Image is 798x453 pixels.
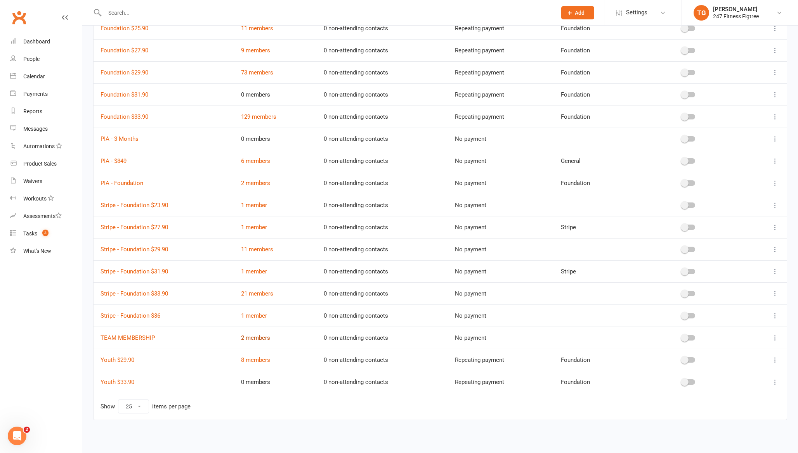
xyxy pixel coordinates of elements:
a: Stripe - Foundation $36 [101,312,160,319]
td: 0 non-attending contacts [317,238,448,260]
td: 0 non-attending contacts [317,282,448,304]
a: Foundation $27.90 [101,47,148,54]
td: 0 non-attending contacts [317,17,448,39]
td: No payment [448,260,554,282]
a: PIA - Foundation [101,180,143,187]
div: Workouts [23,195,47,202]
a: Stripe - Foundation $31.90 [101,268,168,275]
a: TEAM MEMBERSHIP [101,334,155,341]
a: Reports [10,103,82,120]
td: No payment [448,238,554,260]
div: Show [101,399,191,413]
td: 0 members [234,128,317,150]
div: Messages [23,126,48,132]
div: [PERSON_NAME] [713,6,759,13]
iframe: Intercom live chat [8,427,26,445]
a: 21 members [241,290,273,297]
a: Foundation $25.90 [101,25,148,32]
td: Repeating payment [448,105,554,128]
td: No payment [448,150,554,172]
a: 1 member [241,312,267,319]
td: Foundation [554,371,629,393]
a: Youth $29.90 [101,356,134,363]
td: 0 non-attending contacts [317,349,448,371]
td: 0 non-attending contacts [317,61,448,83]
a: 8 members [241,356,270,363]
span: 3 [42,230,49,236]
td: No payment [448,194,554,216]
td: Foundation [554,349,629,371]
a: Payments [10,85,82,103]
td: 0 non-attending contacts [317,304,448,327]
a: 2 members [241,334,270,341]
a: 6 members [241,157,270,164]
div: Calendar [23,73,45,80]
a: What's New [10,242,82,260]
a: Automations [10,138,82,155]
div: Reports [23,108,42,114]
td: 0 non-attending contacts [317,39,448,61]
td: Foundation [554,17,629,39]
td: Repeating payment [448,371,554,393]
a: Waivers [10,173,82,190]
a: Workouts [10,190,82,207]
td: 0 non-attending contacts [317,150,448,172]
a: PIA - 3 Months [101,135,139,142]
td: 0 members [234,371,317,393]
div: What's New [23,248,51,254]
div: Payments [23,91,48,97]
td: No payment [448,327,554,349]
div: People [23,56,40,62]
td: Foundation [554,83,629,105]
a: Foundation $31.90 [101,91,148,98]
td: Foundation [554,172,629,194]
td: Stripe [554,260,629,282]
span: 2 [24,427,30,433]
a: 73 members [241,69,273,76]
td: Repeating payment [448,83,554,105]
td: 0 non-attending contacts [317,327,448,349]
td: No payment [448,172,554,194]
td: Repeating payment [448,61,554,83]
a: Messages [10,120,82,138]
input: Search... [102,7,551,18]
a: Stripe - Foundation $33.90 [101,290,168,297]
td: 0 non-attending contacts [317,216,448,238]
div: Tasks [23,230,37,237]
a: Assessments [10,207,82,225]
a: Tasks 3 [10,225,82,242]
td: 0 non-attending contacts [317,105,448,128]
td: No payment [448,216,554,238]
span: Add [575,10,585,16]
a: 9 members [241,47,270,54]
td: 0 non-attending contacts [317,128,448,150]
a: Dashboard [10,33,82,50]
div: 247 Fitness Figtree [713,13,759,20]
td: 0 non-attending contacts [317,371,448,393]
td: 0 non-attending contacts [317,260,448,282]
div: Assessments [23,213,62,219]
div: items per page [152,403,191,410]
td: Repeating payment [448,39,554,61]
button: Add [561,6,594,19]
a: Product Sales [10,155,82,173]
a: People [10,50,82,68]
td: No payment [448,282,554,304]
a: 1 member [241,224,267,231]
td: Repeating payment [448,17,554,39]
a: Stripe - Foundation $27.90 [101,224,168,231]
a: Calendar [10,68,82,85]
a: 11 members [241,25,273,32]
a: 1 member [241,202,267,209]
td: 0 non-attending contacts [317,172,448,194]
td: 0 non-attending contacts [317,83,448,105]
td: General [554,150,629,172]
a: 1 member [241,268,267,275]
a: Clubworx [9,8,29,27]
td: 0 members [234,83,317,105]
div: TG [694,5,709,21]
td: 0 non-attending contacts [317,194,448,216]
td: No payment [448,304,554,327]
a: Stripe - Foundation $23.90 [101,202,168,209]
div: Automations [23,143,55,149]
